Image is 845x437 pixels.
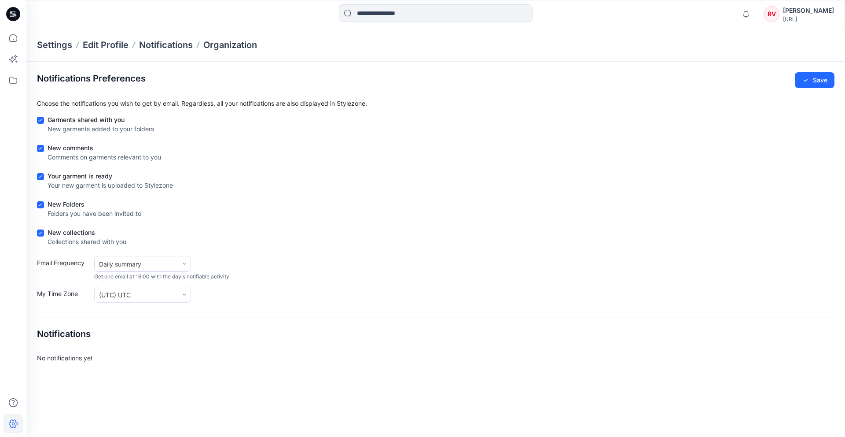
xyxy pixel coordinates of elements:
div: New Folders [48,200,141,209]
div: (UTC) UTC [99,290,174,300]
button: Save [795,72,834,88]
a: Organization [203,39,257,51]
div: Your garment is ready [48,171,173,181]
div: New garments added to your folders [48,124,154,133]
div: Folders you have been invited to [48,209,141,218]
div: Collections shared with you [48,237,126,246]
div: [URL] [783,16,834,22]
p: Settings [37,39,72,51]
p: Choose the notifications you wish to get by email. Regardless, all your notifications are also di... [37,99,834,108]
label: Email Frequency [37,258,90,281]
div: New collections [48,228,126,237]
div: Garments shared with you [48,115,154,124]
div: Comments on garments relevant to you [48,152,161,162]
a: Notifications [139,39,193,51]
div: New comments [48,143,161,152]
label: My Time Zone [37,289,90,303]
div: RV [764,6,779,22]
div: Your new garment is uploaded to Stylezone [48,181,173,190]
div: [PERSON_NAME] [783,5,834,16]
div: Daily summary [99,259,174,269]
span: Get one email at 16:00 with the day's notifiable activity [94,273,229,281]
h4: Notifications [37,329,91,339]
div: No notifications yet [37,353,834,363]
h2: Notifications Preferences [37,73,146,84]
a: Edit Profile [83,39,129,51]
